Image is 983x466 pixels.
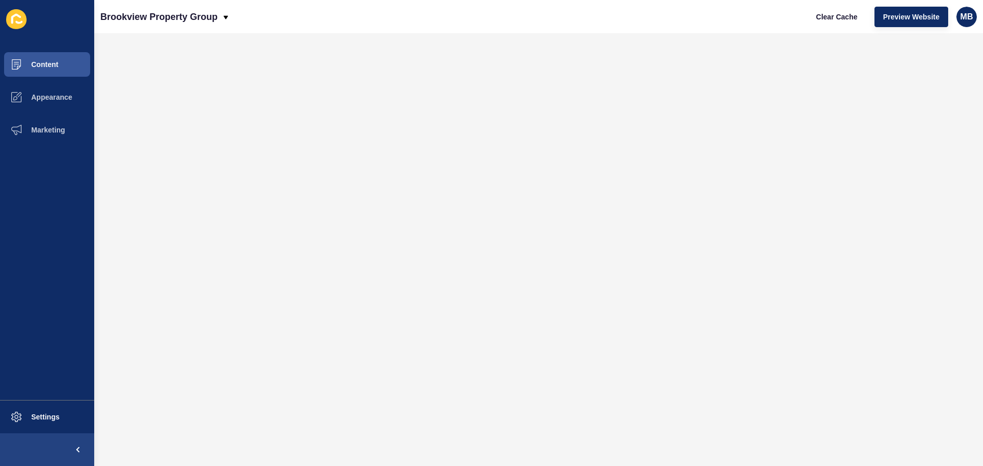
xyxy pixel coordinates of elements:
span: Clear Cache [816,12,858,22]
span: MB [960,12,973,22]
button: Clear Cache [807,7,866,27]
span: Preview Website [883,12,939,22]
p: Brookview Property Group [100,4,218,30]
button: Preview Website [874,7,948,27]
